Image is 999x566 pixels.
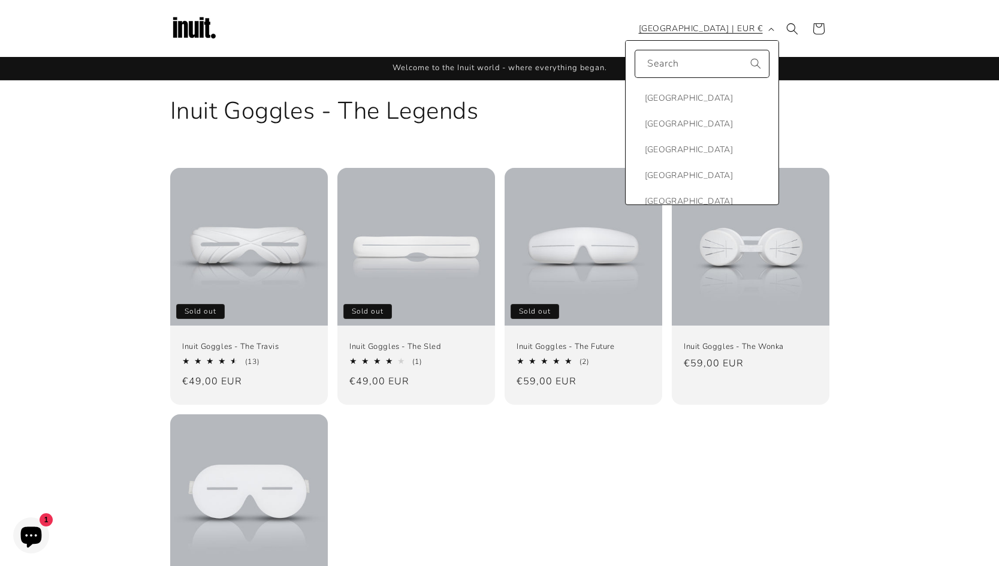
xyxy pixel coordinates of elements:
[182,342,316,352] a: Inuit Goggles - The Travis
[645,194,766,209] span: [GEOGRAPHIC_DATA]
[349,342,483,352] a: Inuit Goggles - The Sled
[170,5,218,53] img: Inuit Logo
[170,57,829,80] div: Announcement
[779,16,805,42] summary: Search
[639,22,763,35] span: [GEOGRAPHIC_DATA] | EUR €
[170,95,829,127] h1: Inuit Goggles - The Legends
[626,162,778,188] a: [GEOGRAPHIC_DATA]
[645,91,766,106] span: [GEOGRAPHIC_DATA]
[626,85,778,111] a: [GEOGRAPHIC_DATA]
[626,111,778,137] a: [GEOGRAPHIC_DATA]
[645,142,766,157] span: [GEOGRAPHIC_DATA]
[635,50,769,77] input: Search
[632,17,779,40] button: [GEOGRAPHIC_DATA] | EUR €
[393,62,607,73] span: Welcome to the Inuit world - where everything began.
[645,116,766,131] span: [GEOGRAPHIC_DATA]
[684,342,817,352] a: Inuit Goggles - The Wonka
[626,137,778,162] a: [GEOGRAPHIC_DATA]
[626,188,778,214] a: [GEOGRAPHIC_DATA]
[645,168,766,183] span: [GEOGRAPHIC_DATA]
[517,342,650,352] a: Inuit Goggles - The Future
[10,517,53,556] inbox-online-store-chat: Shopify online store chat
